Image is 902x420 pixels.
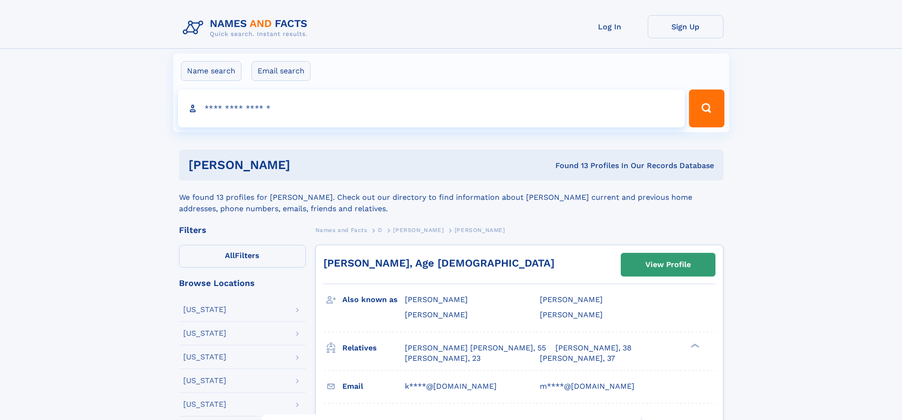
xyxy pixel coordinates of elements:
[183,377,226,384] div: [US_STATE]
[648,15,723,38] a: Sign Up
[315,224,367,236] a: Names and Facts
[179,245,306,268] label: Filters
[378,227,383,233] span: D
[342,378,405,394] h3: Email
[405,353,481,364] a: [PERSON_NAME], 23
[183,306,226,313] div: [US_STATE]
[621,253,715,276] a: View Profile
[225,251,235,260] span: All
[689,89,724,127] button: Search Button
[183,330,226,337] div: [US_STATE]
[178,89,685,127] input: search input
[540,295,603,304] span: [PERSON_NAME]
[183,401,226,408] div: [US_STATE]
[181,61,241,81] label: Name search
[179,226,306,234] div: Filters
[188,159,423,171] h1: [PERSON_NAME]
[179,279,306,287] div: Browse Locations
[179,15,315,41] img: Logo Names and Facts
[688,342,700,349] div: ❯
[342,340,405,356] h3: Relatives
[540,310,603,319] span: [PERSON_NAME]
[405,310,468,319] span: [PERSON_NAME]
[423,161,714,171] div: Found 13 Profiles In Our Records Database
[540,353,615,364] a: [PERSON_NAME], 37
[572,15,648,38] a: Log In
[393,224,444,236] a: [PERSON_NAME]
[405,295,468,304] span: [PERSON_NAME]
[645,254,691,276] div: View Profile
[342,292,405,308] h3: Also known as
[183,353,226,361] div: [US_STATE]
[378,224,383,236] a: D
[323,257,554,269] a: [PERSON_NAME], Age [DEMOGRAPHIC_DATA]
[455,227,505,233] span: [PERSON_NAME]
[405,343,546,353] a: [PERSON_NAME] [PERSON_NAME], 55
[251,61,311,81] label: Email search
[179,180,723,214] div: We found 13 profiles for [PERSON_NAME]. Check out our directory to find information about [PERSON...
[393,227,444,233] span: [PERSON_NAME]
[555,343,632,353] a: [PERSON_NAME], 38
